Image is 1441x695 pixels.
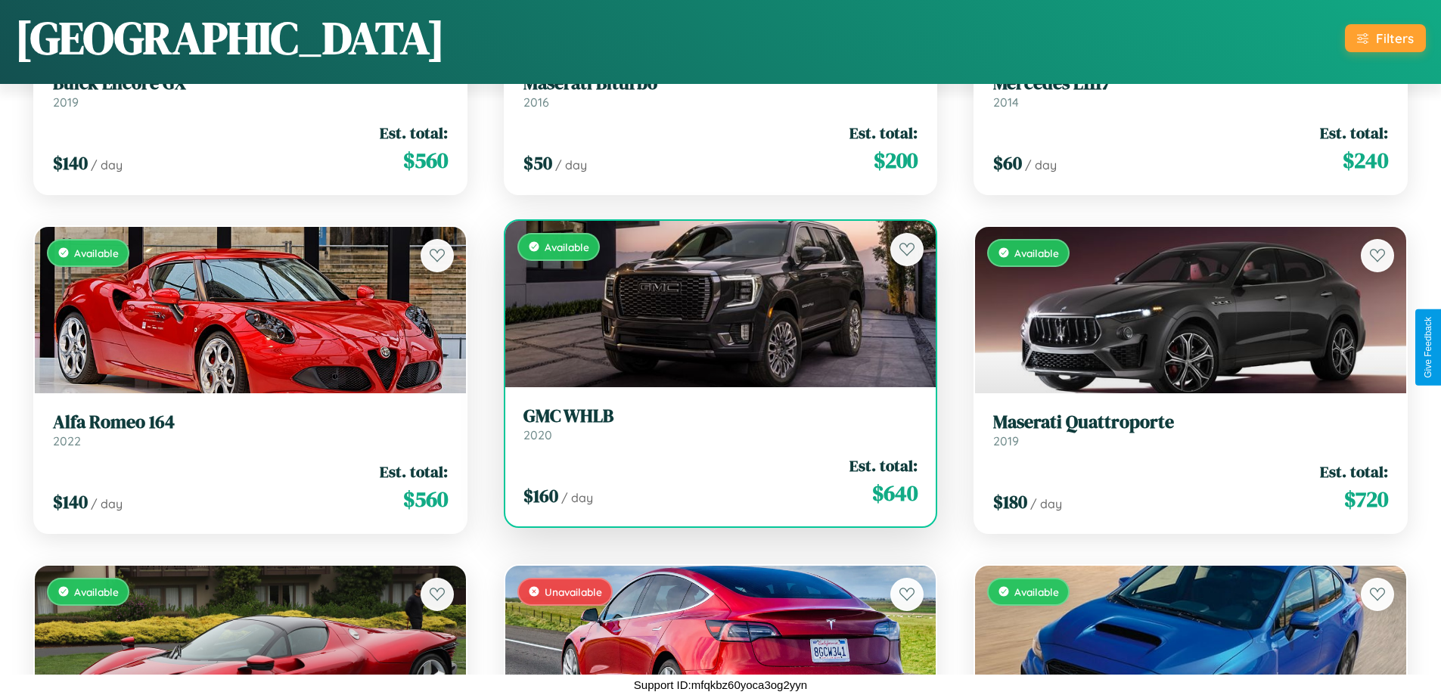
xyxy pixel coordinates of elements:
[1320,461,1388,482] span: Est. total:
[993,95,1019,110] span: 2014
[523,73,918,95] h3: Maserati Biturbo
[74,247,119,259] span: Available
[874,145,918,175] span: $ 200
[1014,585,1059,598] span: Available
[993,411,1388,448] a: Maserati Quattroporte2019
[555,157,587,172] span: / day
[1344,484,1388,514] span: $ 720
[872,478,918,508] span: $ 640
[15,7,445,69] h1: [GEOGRAPHIC_DATA]
[91,157,123,172] span: / day
[523,95,549,110] span: 2016
[380,122,448,144] span: Est. total:
[849,122,918,144] span: Est. total:
[634,675,807,695] p: Support ID: mfqkbz60yoca3og2yyn
[523,405,918,427] h3: GMC WHLB
[1423,317,1433,378] div: Give Feedback
[561,490,593,505] span: / day
[1320,122,1388,144] span: Est. total:
[53,489,88,514] span: $ 140
[74,585,119,598] span: Available
[545,240,589,253] span: Available
[993,73,1388,95] h3: Mercedes L1117
[403,145,448,175] span: $ 560
[53,150,88,175] span: $ 140
[1030,496,1062,511] span: / day
[91,496,123,511] span: / day
[523,483,558,508] span: $ 160
[1343,145,1388,175] span: $ 240
[993,489,1027,514] span: $ 180
[523,150,552,175] span: $ 50
[1345,24,1426,52] button: Filters
[53,433,81,448] span: 2022
[545,585,602,598] span: Unavailable
[1025,157,1057,172] span: / day
[1376,30,1414,46] div: Filters
[403,484,448,514] span: $ 560
[993,411,1388,433] h3: Maserati Quattroporte
[523,427,552,442] span: 2020
[1014,247,1059,259] span: Available
[849,455,918,476] span: Est. total:
[523,73,918,110] a: Maserati Biturbo2016
[53,73,448,110] a: Buick Encore GX2019
[993,150,1022,175] span: $ 60
[53,73,448,95] h3: Buick Encore GX
[380,461,448,482] span: Est. total:
[993,433,1019,448] span: 2019
[53,95,79,110] span: 2019
[993,73,1388,110] a: Mercedes L11172014
[53,411,448,448] a: Alfa Romeo 1642022
[53,411,448,433] h3: Alfa Romeo 164
[523,405,918,442] a: GMC WHLB2020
